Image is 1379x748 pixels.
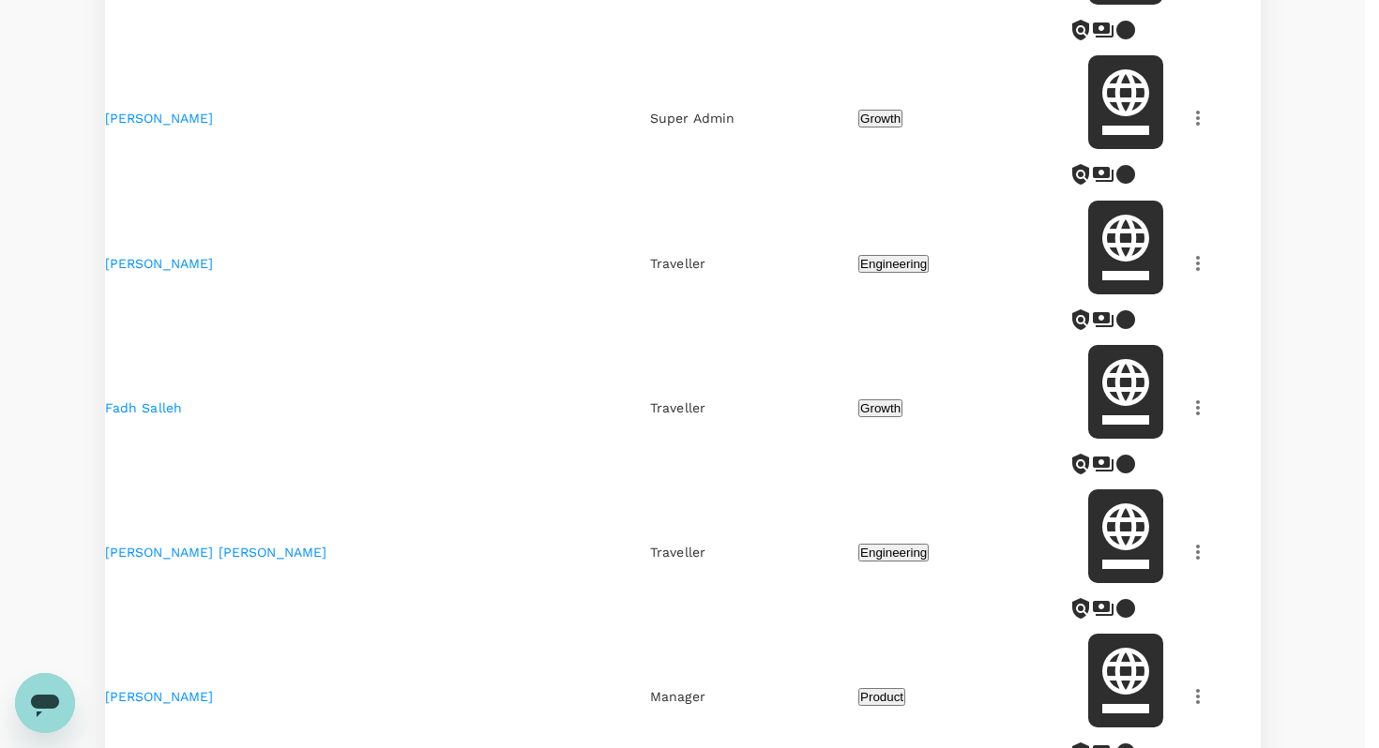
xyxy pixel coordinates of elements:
span: Growth [860,401,901,415]
a: [PERSON_NAME] [105,111,214,126]
a: Fadh salleh [105,400,183,415]
span: Super Admin [650,111,735,126]
span: Manager [650,689,705,704]
span: Traveller [650,400,705,415]
span: Growth [860,112,901,126]
span: Traveller [650,256,705,271]
a: [PERSON_NAME] [105,256,214,271]
iframe: Button to launch messaging window [15,673,75,733]
a: [PERSON_NAME] [PERSON_NAME] [105,545,327,560]
span: Product [860,690,903,704]
span: Engineering [860,546,927,560]
span: Traveller [650,545,705,560]
span: Engineering [860,257,927,271]
a: [PERSON_NAME] [105,689,214,704]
